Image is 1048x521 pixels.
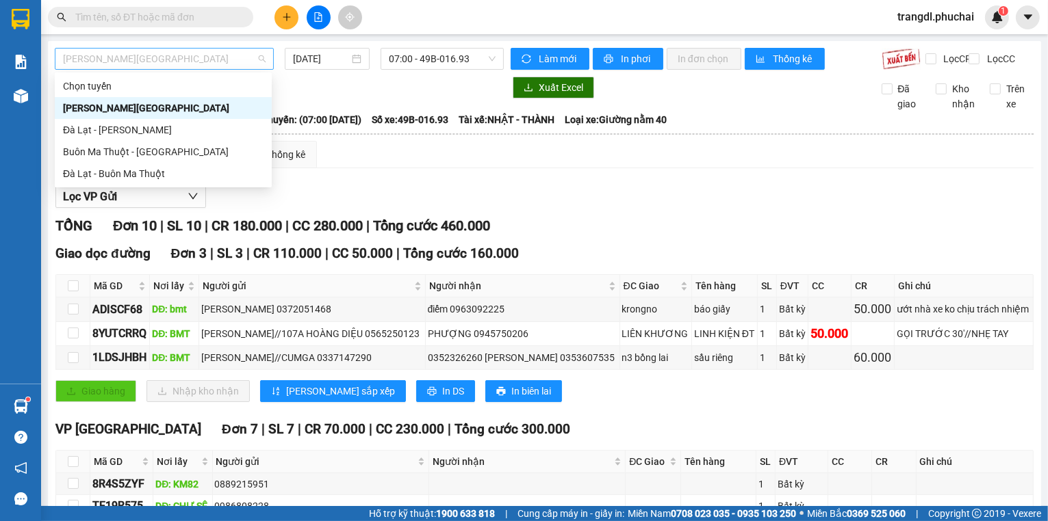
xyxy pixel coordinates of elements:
span: aim [345,12,355,22]
div: 1 [758,477,773,492]
span: download [524,83,533,94]
button: printerIn phơi [593,48,663,70]
span: Trên xe [1001,81,1034,111]
button: syncLàm mới [511,48,589,70]
span: notification [14,462,27,475]
div: Thống kê [266,147,305,162]
span: Người nhận [433,454,611,469]
div: Gia Lai - Đà Lạt [55,97,272,119]
div: Bất kỳ [778,498,826,513]
span: Miền Bắc [807,506,906,521]
div: PHƯỢNG 0945750206 [428,326,617,341]
span: Cung cấp máy in - giấy in: [517,506,624,521]
button: sort-ascending[PERSON_NAME] sắp xếp [260,380,406,402]
td: ADISCF68 [90,297,150,321]
span: Loại xe: Giường nằm 40 [565,112,667,127]
img: solution-icon [14,55,28,69]
img: warehouse-icon [14,89,28,103]
div: 0986808228 [215,498,426,513]
span: bar-chart [756,54,767,65]
span: Đơn 3 [171,245,207,261]
input: Tìm tên, số ĐT hoặc mã đơn [75,10,237,25]
span: In phơi [621,51,652,66]
button: In đơn chọn [667,48,741,70]
div: DĐ: BMT [152,326,196,341]
div: Đà Lạt - Buôn Ma Thuột [63,166,264,181]
div: 8R4S5ZYF [92,475,151,492]
th: Tên hàng [681,451,756,473]
span: sync [522,54,533,65]
sup: 1 [999,6,1008,16]
span: | [396,245,400,261]
div: 1 [760,326,774,341]
div: báo giấy [694,302,755,317]
div: Bất kỳ [779,326,806,341]
div: Đà Lạt - Buôn Ma Thuột [55,163,272,185]
span: TỔNG [55,217,92,234]
span: | [916,506,918,521]
th: SL [758,275,776,297]
span: question-circle [14,431,27,444]
div: DĐ: BMT [152,350,196,365]
div: GỌI TRƯỚC 30'//NHẸ TAY [897,326,1031,341]
span: Tài xế: NHẬT - THÀNH [459,112,554,127]
span: Lọc CR [938,51,974,66]
span: copyright [972,509,982,518]
div: 0352326260 [PERSON_NAME] 0353607535 [428,350,617,365]
div: [PERSON_NAME] 0372051468 [201,302,423,317]
span: | [210,245,214,261]
span: | [285,217,289,234]
span: 1 [1001,6,1006,16]
span: Người gửi [216,454,415,469]
span: 07:00 - 49B-016.93 [389,49,496,69]
span: Lọc CC [982,51,1017,66]
th: CR [872,451,916,473]
img: 9k= [882,48,921,70]
span: Giao dọc đường [55,245,151,261]
img: logo-vxr [12,9,29,29]
div: DĐ: bmt [152,302,196,317]
button: uploadGiao hàng [55,380,136,402]
span: printer [496,386,506,397]
th: ĐVT [776,451,828,473]
span: SL 3 [217,245,243,261]
button: file-add [307,5,331,29]
th: SL [756,451,776,473]
span: SL 10 [167,217,201,234]
div: 1 [758,498,773,513]
span: | [366,217,370,234]
span: Đã giao [893,81,925,111]
span: | [205,217,208,234]
span: file-add [314,12,323,22]
span: | [325,245,329,261]
div: DĐ: KM82 [155,477,209,492]
div: ADISCF68 [92,301,147,318]
span: CC 50.000 [332,245,393,261]
div: [PERSON_NAME]//107A HOÀNG DIỆU 0565250123 [201,326,423,341]
span: Tổng cước 460.000 [373,217,490,234]
span: Kho nhận [947,81,980,111]
button: downloadNhập kho nhận [146,380,250,402]
div: Bất kỳ [779,350,806,365]
div: 8YUTCRRQ [92,325,147,342]
span: ĐC Giao [624,278,678,293]
span: | [298,421,301,437]
div: DĐ: CHƯ SÊ [155,498,209,513]
span: message [14,492,27,505]
div: 1 [760,350,774,365]
div: 60.000 [854,348,892,367]
div: LINH KIỆN ĐT [694,326,755,341]
input: 14/08/2025 [293,51,349,66]
td: 8R4S5ZYF [90,473,153,495]
span: VP [GEOGRAPHIC_DATA] [55,421,201,437]
div: [PERSON_NAME][GEOGRAPHIC_DATA] [63,101,264,116]
td: 8YUTCRRQ [90,322,150,346]
span: Làm mới [539,51,578,66]
div: Chọn tuyến [63,79,264,94]
span: Tổng cước 160.000 [403,245,519,261]
span: Chuyến: (07:00 [DATE]) [261,112,361,127]
span: CR 110.000 [253,245,322,261]
span: Mã GD [94,278,136,293]
span: CC 280.000 [292,217,363,234]
div: Bất kỳ [778,477,826,492]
